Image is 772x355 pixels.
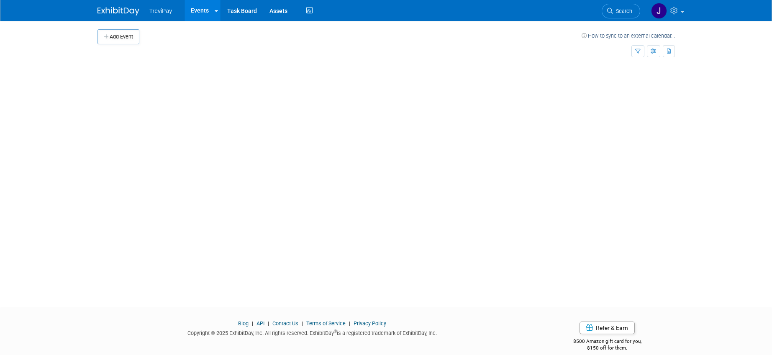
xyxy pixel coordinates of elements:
[300,320,305,327] span: |
[613,8,632,14] span: Search
[580,322,635,334] a: Refer & Earn
[540,345,675,352] div: $150 off for them.
[354,320,386,327] a: Privacy Policy
[256,320,264,327] a: API
[238,320,249,327] a: Blog
[582,33,675,39] a: How to sync to an external calendar...
[97,7,139,15] img: ExhibitDay
[651,3,667,19] img: Jim Salerno
[97,327,528,337] div: Copyright © 2025 ExhibitDay, Inc. All rights reserved. ExhibitDay is a registered trademark of Ex...
[149,8,172,14] span: TreviPay
[272,320,298,327] a: Contact Us
[250,320,255,327] span: |
[540,332,675,352] div: $500 Amazon gift card for you,
[306,320,346,327] a: Terms of Service
[347,320,352,327] span: |
[266,320,271,327] span: |
[334,329,337,334] sup: ®
[602,4,640,18] a: Search
[97,29,139,44] button: Add Event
